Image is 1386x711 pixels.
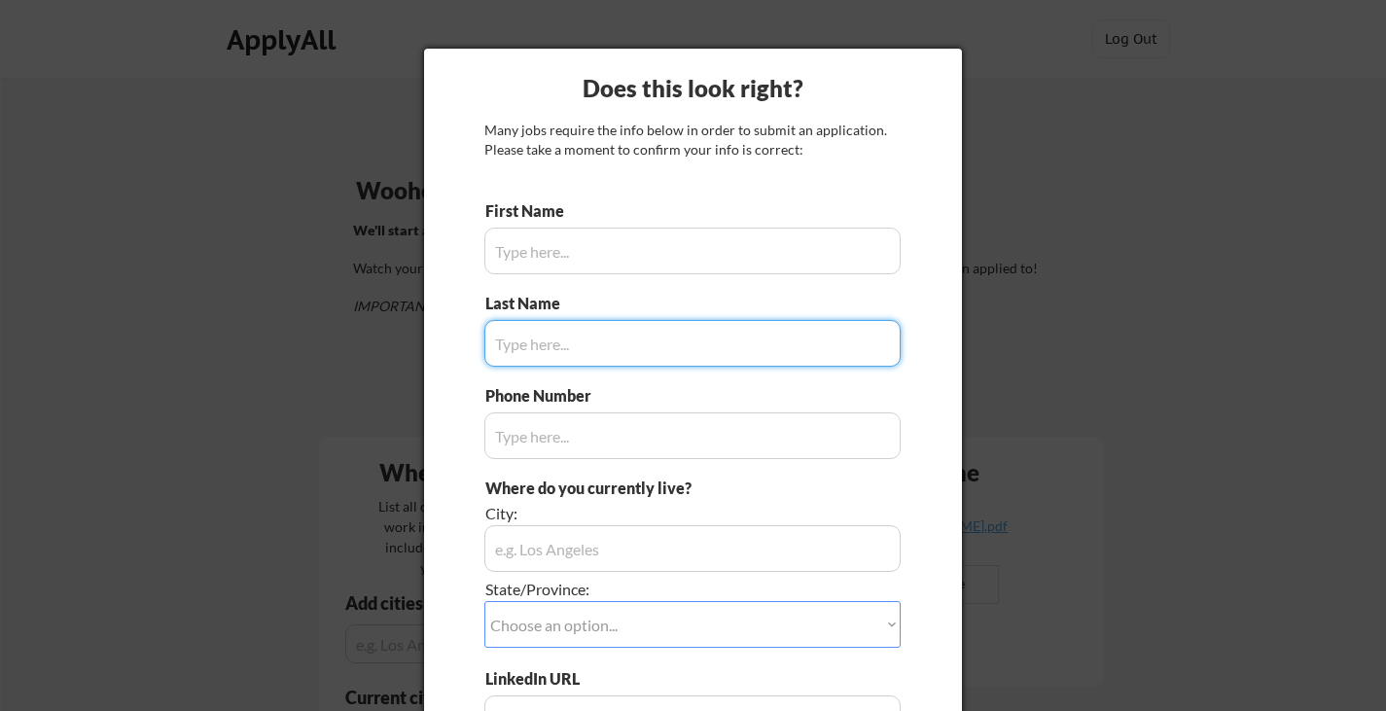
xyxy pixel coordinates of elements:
[484,412,901,459] input: Type here...
[424,72,962,105] div: Does this look right?
[485,478,792,499] div: Where do you currently live?
[485,579,792,600] div: State/Province:
[484,320,901,367] input: Type here...
[485,503,792,524] div: City:
[484,121,901,159] div: Many jobs require the info below in order to submit an application. Please take a moment to confi...
[485,668,630,690] div: LinkedIn URL
[484,228,901,274] input: Type here...
[485,385,602,407] div: Phone Number
[484,525,901,572] input: e.g. Los Angeles
[485,200,580,222] div: First Name
[485,293,580,314] div: Last Name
